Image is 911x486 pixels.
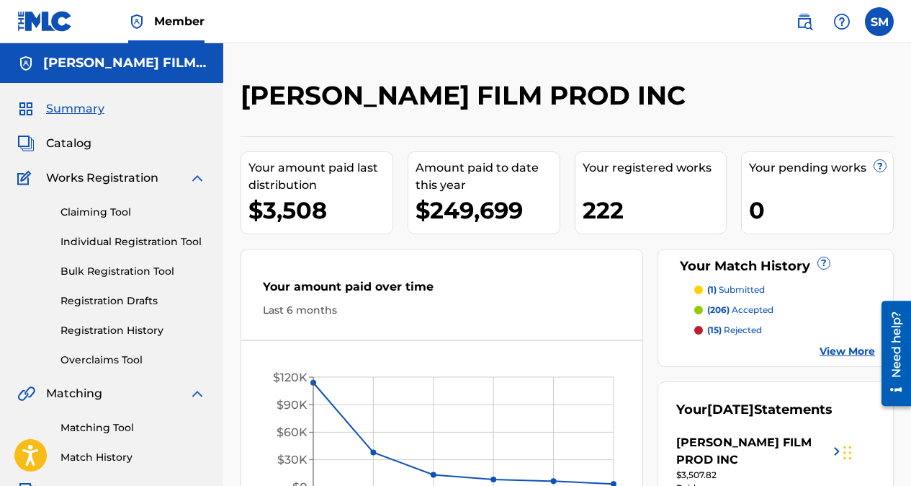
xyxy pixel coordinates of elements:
[828,434,845,469] img: right chevron icon
[749,194,893,226] div: 0
[17,385,35,402] img: Matching
[707,324,722,335] span: (15)
[676,469,845,482] div: $3,507.82
[707,324,762,337] p: rejected
[60,323,206,338] a: Registration History
[60,234,206,249] a: Individual Registration Tool
[189,169,206,187] img: expand
[416,159,560,194] div: Amount paid to date this year
[128,13,145,30] img: Top Rightsholder
[60,293,206,309] a: Registration Drafts
[60,420,206,436] a: Matching Tool
[839,417,911,486] iframe: Chat Widget
[818,257,830,269] span: ?
[17,55,35,72] img: Accounts
[796,13,813,30] img: search
[843,431,852,474] div: Drag
[277,453,308,467] tspan: $30K
[248,194,392,226] div: $3,508
[46,169,158,187] span: Works Registration
[273,371,308,384] tspan: $120K
[60,353,206,368] a: Overclaims Tool
[694,304,875,317] a: (206) accepted
[17,11,73,32] img: MLC Logo
[583,159,727,177] div: Your registered works
[17,169,36,187] img: Works Registration
[17,100,35,118] img: Summary
[277,398,308,412] tspan: $90K
[676,434,827,469] div: [PERSON_NAME] FILM PROD INC
[241,79,693,112] h2: [PERSON_NAME] FILM PROD INC
[60,264,206,279] a: Bulk Registration Tool
[707,284,717,295] span: (1)
[694,283,875,296] a: (1) submitted
[676,400,833,420] div: Your Statements
[707,283,765,296] p: submitted
[263,278,621,303] div: Your amount paid over time
[46,100,104,118] span: Summary
[827,7,856,36] div: Help
[694,324,875,337] a: (15) rejected
[60,450,206,465] a: Match History
[820,344,875,359] a: View More
[248,159,392,194] div: Your amount paid last distribution
[263,303,621,318] div: Last 6 months
[865,7,894,36] div: User Menu
[707,304,773,317] p: accepted
[749,159,893,177] div: Your pending works
[583,194,727,226] div: 222
[277,425,308,439] tspan: $60K
[707,402,754,417] span: [DATE]
[871,296,911,412] iframe: Resource Center
[874,160,886,172] span: ?
[676,257,875,276] div: Your Match History
[790,7,819,36] a: Public Search
[43,55,206,71] h5: LEE MENDELSON FILM PROD INC
[60,205,206,220] a: Claiming Tool
[17,100,104,118] a: SummarySummary
[707,304,730,315] span: (206)
[17,135,35,152] img: Catalog
[416,194,560,226] div: $249,699
[17,135,91,152] a: CatalogCatalog
[46,135,91,152] span: Catalog
[189,385,206,402] img: expand
[46,385,102,402] span: Matching
[154,13,205,30] span: Member
[833,13,851,30] img: help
